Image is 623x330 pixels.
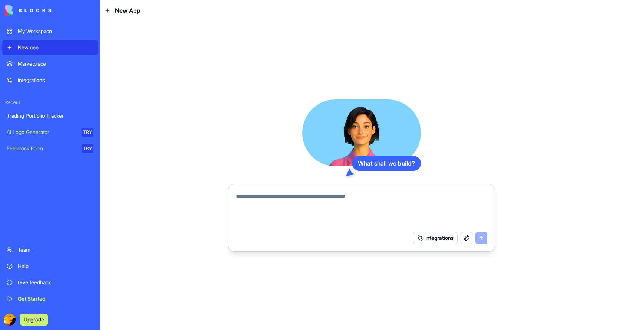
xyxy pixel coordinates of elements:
a: Give feedback [2,275,98,290]
div: Help [18,262,93,270]
span: Recent [2,99,98,105]
div: Integrations [18,76,93,84]
div: Trading Portfolio Tracker [7,112,93,120]
div: What shall we build? [352,156,421,171]
button: Upgrade [20,314,48,326]
div: Marketplace [18,60,93,68]
a: My Workspace [2,24,98,39]
a: Marketplace [2,56,98,71]
a: Trading Portfolio Tracker [2,108,98,123]
div: My Workspace [18,27,93,35]
a: Upgrade [20,316,48,323]
button: Integrations [413,232,458,244]
div: AI Logo Generator [7,128,76,136]
a: New app [2,40,98,55]
a: Feedback FormTRY [2,141,98,156]
div: Team [18,246,93,254]
div: New app [18,44,93,51]
span: New App [115,6,141,15]
a: AI Logo GeneratorTRY [2,125,98,140]
a: Integrations [2,73,98,88]
div: Feedback Form [7,145,76,152]
a: Help [2,259,98,274]
div: Give feedback [18,279,93,286]
a: Get Started [2,291,98,306]
div: TRY [82,128,93,137]
div: TRY [82,144,93,153]
img: logo [5,5,51,16]
a: Team [2,242,98,257]
img: ACg8ocJ7cySna4fc69Ke675mTznHl7OjA8bfGgjuL09Rzb3DgFnSNC53=s96-c [4,314,16,326]
div: Get Started [18,295,93,303]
